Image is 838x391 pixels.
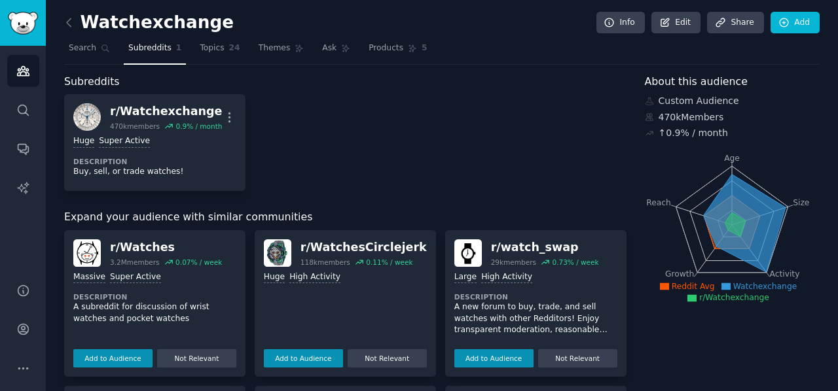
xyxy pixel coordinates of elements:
p: A subreddit for discussion of wrist watches and pocket watches [73,301,236,324]
button: Add to Audience [454,349,534,367]
img: watch_swap [454,239,482,267]
div: Massive [73,271,105,284]
div: Huge [73,135,94,148]
span: r/Watchexchange [699,293,769,302]
div: Super Active [110,271,161,284]
h2: Watchexchange [64,12,234,33]
img: GummySearch logo [8,12,38,35]
span: Subreddits [64,74,120,90]
a: Info [596,12,645,34]
div: 470k members [110,122,160,131]
dt: Description [73,157,236,166]
span: About this audience [645,74,748,90]
tspan: Age [724,154,740,163]
div: r/ Watches [110,239,222,256]
p: Buy, sell, or trade watches! [73,166,236,178]
a: Themes [254,38,309,65]
button: Add to Audience [73,349,153,367]
div: r/ Watchexchange [110,103,222,120]
span: 5 [422,42,428,54]
div: 0.73 % / week [552,258,598,267]
div: Custom Audience [645,94,820,108]
button: Not Relevant [157,349,236,367]
button: Not Relevant [538,349,617,367]
button: Not Relevant [348,349,427,367]
button: Add to Audience [264,349,343,367]
img: WatchesCirclejerk [264,239,291,267]
div: 29k members [491,258,536,267]
div: 3.2M members [110,258,160,267]
span: Expand your audience with similar communities [64,209,312,226]
span: 24 [229,42,240,54]
span: Search [69,42,96,54]
div: 470k Members [645,110,820,124]
a: Search [64,38,115,65]
div: Huge [264,271,285,284]
div: 0.9 % / month [175,122,222,131]
div: 0.11 % / week [366,258,412,267]
div: Super Active [99,135,150,148]
a: Watchexchanger/Watchexchange470kmembers0.9% / monthHugeSuper ActiveDescriptionBuy, sell, or trade... [64,94,246,191]
span: Reddit Avg [672,282,715,291]
a: Subreddits1 [124,38,186,65]
tspan: Growth [665,269,694,279]
div: Large [454,271,477,284]
p: A new forum to buy, trade, and sell watches with other Redditors! Enjoy transparent moderation, r... [454,301,617,336]
span: Themes [259,42,291,54]
a: Share [707,12,763,34]
div: High Activity [289,271,340,284]
dt: Description [73,292,236,301]
a: Edit [651,12,701,34]
span: Products [369,42,403,54]
div: High Activity [481,271,532,284]
div: ↑ 0.9 % / month [659,126,728,140]
div: r/ watch_swap [491,239,599,256]
a: Add [771,12,820,34]
div: r/ WatchesCirclejerk [301,239,427,256]
span: 1 [176,42,182,54]
img: Watchexchange [73,103,101,131]
img: Watches [73,239,101,267]
div: 118k members [301,258,350,267]
tspan: Size [793,197,809,207]
tspan: Reach [646,197,671,207]
span: Watchexchange [733,282,797,291]
a: Ask [318,38,355,65]
a: Topics24 [195,38,244,65]
span: Subreddits [128,42,172,54]
a: Products5 [364,38,431,65]
tspan: Activity [769,269,799,279]
div: 0.07 % / week [175,258,222,267]
span: Topics [200,42,224,54]
dt: Description [454,292,617,301]
span: Ask [322,42,337,54]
